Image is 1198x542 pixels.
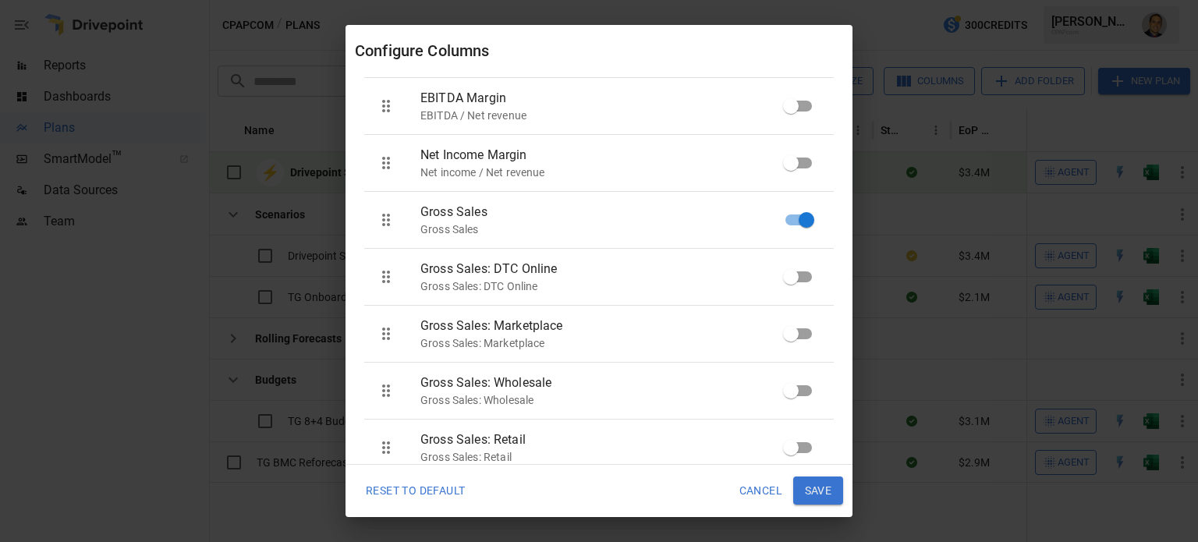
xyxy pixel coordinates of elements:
p: Gross Sales: DTC Online [420,278,796,294]
div: Configure Columns [355,38,843,63]
span: EBITDA Margin [420,89,796,108]
span: Gross Sales: Marketplace [420,317,796,335]
p: Gross Sales: Marketplace [420,335,796,351]
p: Gross Sales [420,221,796,237]
p: Gross Sales: Retail [420,449,796,465]
span: Gross Sales: DTC Online [420,260,796,278]
span: Gross Sales: Wholesale [420,374,796,392]
p: Gross Sales: Wholesale [420,392,796,408]
p: Net income / Net revenue [420,165,796,180]
span: Gross Sales: Retail [420,430,796,449]
span: Net Income Margin [420,146,796,165]
button: Save [793,476,843,505]
span: Gross Sales [420,203,796,221]
p: EBITDA / Net revenue [420,108,796,123]
button: Cancel [728,476,793,505]
button: Reset To Default [355,476,476,505]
